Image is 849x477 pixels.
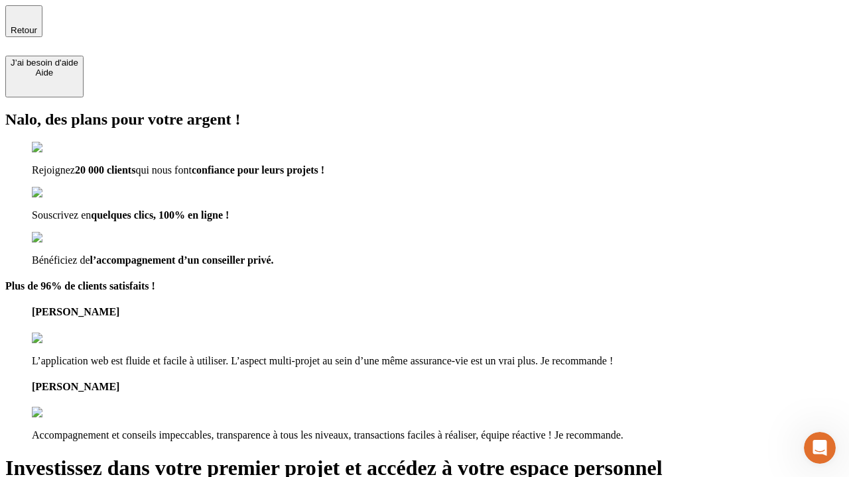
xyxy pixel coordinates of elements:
img: checkmark [32,142,89,154]
span: quelques clics, 100% en ligne ! [91,209,229,221]
h4: Plus de 96% de clients satisfaits ! [5,280,844,292]
img: checkmark [32,232,89,244]
p: L’application web est fluide et facile à utiliser. L’aspect multi-projet au sein d’une même assur... [32,355,844,367]
div: J’ai besoin d'aide [11,58,78,68]
span: Souscrivez en [32,209,91,221]
h4: [PERSON_NAME] [32,306,844,318]
button: J’ai besoin d'aideAide [5,56,84,97]
span: qui nous font [135,164,191,176]
span: l’accompagnement d’un conseiller privé. [90,254,274,266]
span: confiance pour leurs projets ! [192,164,324,176]
span: 20 000 clients [75,164,136,176]
img: reviews stars [32,333,98,344]
img: reviews stars [32,407,98,419]
img: checkmark [32,187,89,199]
h4: [PERSON_NAME] [32,381,844,393]
span: Rejoignez [32,164,75,176]
h2: Nalo, des plans pour votre argent ! [5,111,844,129]
button: Retour [5,5,42,37]
div: Aide [11,68,78,78]
span: Retour [11,25,37,35]
iframe: Intercom live chat [804,432,836,464]
span: Bénéficiez de [32,254,90,266]
p: Accompagnement et conseils impeccables, transparence à tous les niveaux, transactions faciles à r... [32,429,844,441]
